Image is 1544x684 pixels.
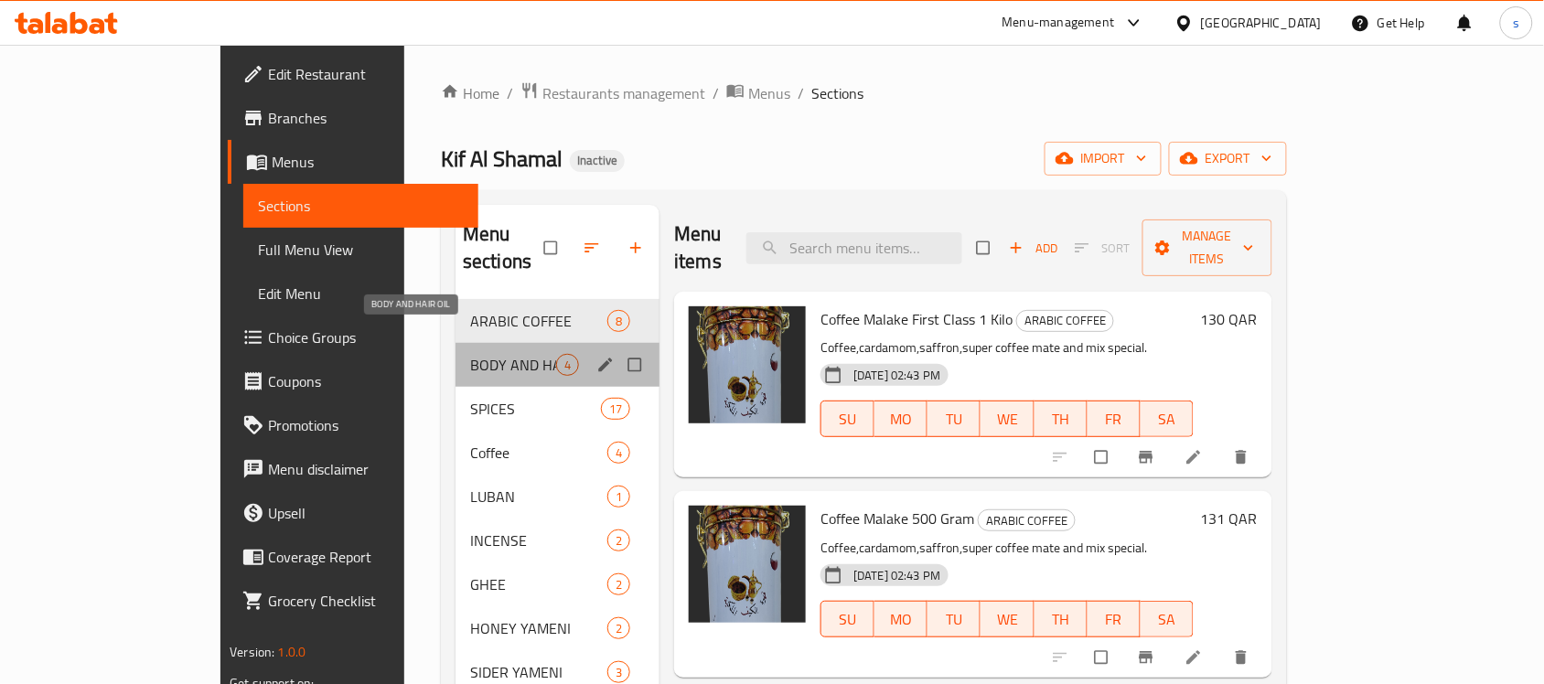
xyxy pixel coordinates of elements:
[1141,401,1194,437] button: SA
[1095,406,1133,433] span: FR
[979,510,1075,531] span: ARABIC COFFEE
[1513,13,1519,33] span: s
[1141,601,1194,637] button: SA
[981,601,1034,637] button: WE
[520,81,705,105] a: Restaurants management
[607,617,630,639] div: items
[228,403,478,447] a: Promotions
[1042,606,1080,633] span: TH
[689,506,806,623] img: Coffee Malake 500 Gram
[1084,440,1122,475] span: Select to update
[935,606,973,633] span: TU
[258,195,464,217] span: Sections
[243,272,478,315] a: Edit Menu
[272,151,464,173] span: Menus
[268,326,464,348] span: Choice Groups
[882,606,920,633] span: MO
[811,82,863,104] span: Sections
[882,406,920,433] span: MO
[978,509,1076,531] div: ARABIC COFFEE
[228,491,478,535] a: Upsell
[820,601,874,637] button: SU
[1201,306,1258,332] h6: 130 QAR
[268,590,464,612] span: Grocery Checklist
[470,398,601,420] span: SPICES
[1157,225,1258,271] span: Manage items
[456,475,659,518] div: LUBAN1
[470,354,556,376] span: BODY AND HAIR OIL
[1059,147,1147,170] span: import
[1088,401,1141,437] button: FR
[820,337,1194,359] p: Coffee,cardamom,saffron,super coffee mate and mix special.
[456,606,659,650] div: HONEY YAMENI2
[441,81,1287,105] nav: breadcrumb
[607,442,630,464] div: items
[268,63,464,85] span: Edit Restaurant
[542,82,705,104] span: Restaurants management
[456,518,659,562] div: INCENSE2
[456,431,659,475] div: Coffee4
[1148,606,1186,633] span: SA
[470,661,607,683] span: SIDER YAMENI
[689,306,806,423] img: Coffee Malake First Class 1 Kilo
[228,140,478,184] a: Menus
[228,315,478,359] a: Choice Groups
[988,606,1026,633] span: WE
[278,640,306,664] span: 1.0.0
[1221,437,1265,477] button: delete
[268,546,464,568] span: Coverage Report
[829,606,867,633] span: SU
[456,299,659,343] div: ARABIC COFFEE8
[268,458,464,480] span: Menu disclaimer
[268,370,464,392] span: Coupons
[935,406,973,433] span: TU
[820,305,1013,333] span: Coffee Malake First Class 1 Kilo
[607,573,630,595] div: items
[874,601,927,637] button: MO
[470,442,607,464] span: Coffee
[1221,637,1265,678] button: delete
[456,387,659,431] div: SPICES17
[608,576,629,593] span: 2
[1142,219,1272,276] button: Manage items
[470,529,607,551] span: INCENSE
[607,310,630,332] div: items
[607,529,630,551] div: items
[607,661,630,683] div: items
[829,406,867,433] span: SU
[820,505,974,532] span: Coffee Malake 500 Gram
[533,230,572,265] span: Select all sections
[1017,310,1113,331] span: ARABIC COFFEE
[966,230,1004,265] span: Select section
[602,401,629,418] span: 17
[1045,142,1162,176] button: import
[1004,234,1063,262] span: Add item
[570,150,625,172] div: Inactive
[1042,406,1080,433] span: TH
[988,406,1026,433] span: WE
[463,220,544,275] h2: Menu sections
[470,573,607,595] span: GHEE
[1095,606,1133,633] span: FR
[1003,12,1115,34] div: Menu-management
[1126,437,1170,477] button: Branch-specific-item
[268,107,464,129] span: Branches
[470,617,607,639] span: HONEY YAMENI
[846,567,948,584] span: [DATE] 02:43 PM
[608,444,629,462] span: 4
[228,535,478,579] a: Coverage Report
[243,184,478,228] a: Sections
[674,220,724,275] h2: Menu items
[1126,637,1170,678] button: Branch-specific-item
[228,359,478,403] a: Coupons
[470,486,607,508] span: LUBAN
[846,367,948,384] span: [DATE] 02:43 PM
[746,232,962,264] input: search
[1016,310,1114,332] div: ARABIC COFFEE
[228,96,478,140] a: Branches
[570,153,625,168] span: Inactive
